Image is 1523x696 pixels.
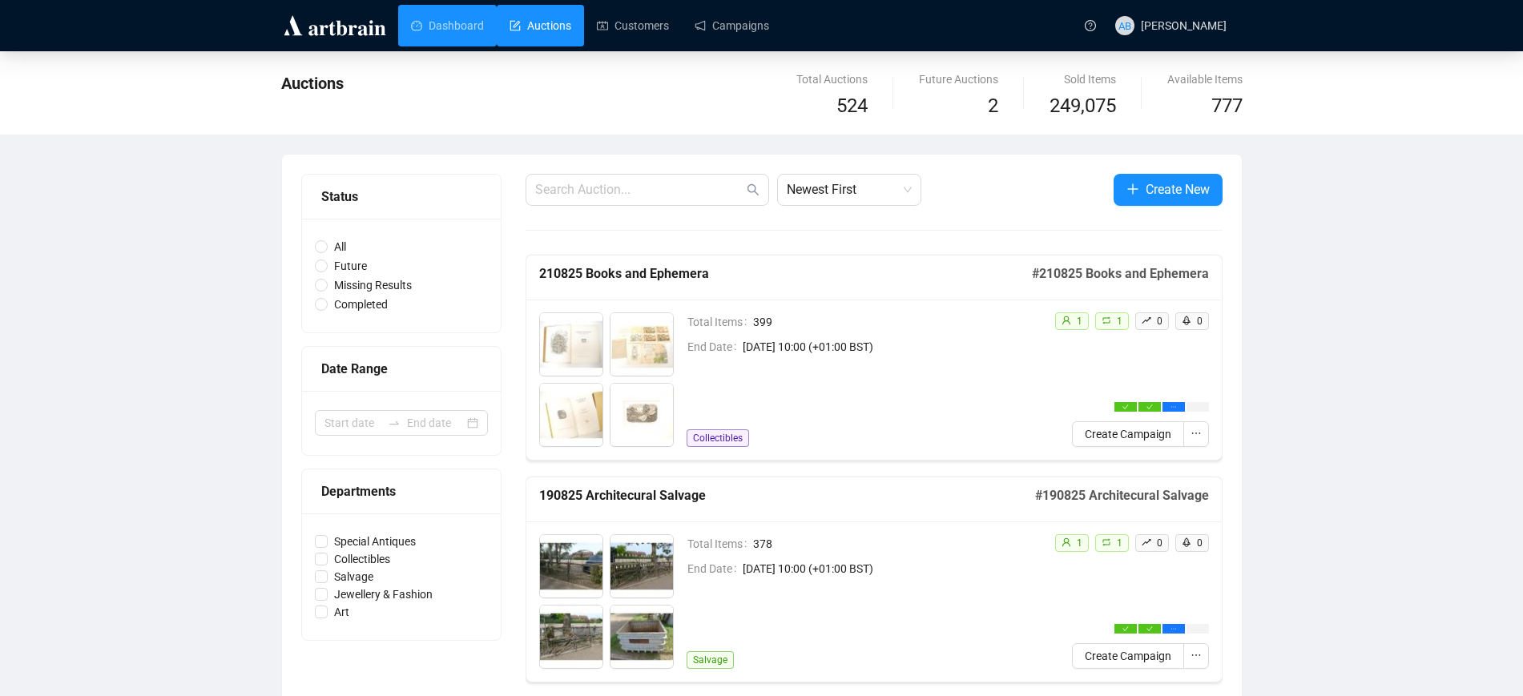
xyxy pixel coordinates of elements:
[1191,428,1202,439] span: ellipsis
[321,187,481,207] div: Status
[610,313,673,376] img: 9002_1.jpg
[610,535,673,597] img: 8002_1.jpg
[1182,537,1191,547] span: rocket
[1085,20,1096,31] span: question-circle
[1146,404,1153,410] span: check
[1126,183,1139,195] span: plus
[1102,537,1111,547] span: retweet
[321,481,481,501] div: Departments
[687,429,749,447] span: Collectibles
[1117,316,1122,327] span: 1
[1117,537,1122,549] span: 1
[281,74,344,93] span: Auctions
[328,238,353,255] span: All
[988,95,998,117] span: 2
[610,605,673,668] img: 8004_1.jpg
[540,605,602,668] img: 8003_1.jpg
[687,313,753,331] span: Total Items
[1182,316,1191,325] span: rocket
[1118,17,1131,34] span: AB
[753,313,1042,331] span: 399
[535,180,743,199] input: Search Auction...
[540,384,602,446] img: 9003_1.jpg
[321,359,481,379] div: Date Range
[388,416,401,429] span: swap-right
[1085,425,1171,443] span: Create Campaign
[1077,537,1082,549] span: 1
[753,535,1042,553] span: 378
[743,560,1042,577] span: [DATE] 10:00 (+01:00 BST)
[1072,421,1184,447] button: Create Campaign
[787,175,912,205] span: Newest First
[743,338,1042,356] span: [DATE] 10:00 (+01:00 BST)
[526,255,1223,461] a: 210825 Books and Ephemera#210825 Books and EphemeraTotal Items399End Date[DATE] 10:00 (+01:00 BST...
[1114,174,1223,206] button: Create New
[919,70,998,88] div: Future Auctions
[328,276,418,294] span: Missing Results
[747,183,759,196] span: search
[328,603,356,621] span: Art
[1146,626,1153,632] span: check
[540,313,602,376] img: 9001_1.jpg
[1050,70,1116,88] div: Sold Items
[836,95,868,117] span: 524
[1122,404,1129,410] span: check
[407,414,464,432] input: End date
[796,70,868,88] div: Total Auctions
[1170,626,1177,632] span: ellipsis
[1157,537,1162,549] span: 0
[324,414,381,432] input: Start date
[597,5,669,46] a: Customers
[1146,179,1210,199] span: Create New
[687,338,743,356] span: End Date
[388,416,401,429] span: to
[281,13,389,38] img: logo
[1167,70,1243,88] div: Available Items
[411,5,484,46] a: Dashboard
[1062,537,1071,547] span: user
[1035,486,1209,505] h5: # 190825 Architecural Salvage
[1141,19,1227,32] span: [PERSON_NAME]
[539,264,1032,284] h5: 210825 Books and Ephemera
[687,535,753,553] span: Total Items
[1191,650,1202,661] span: ellipsis
[1077,316,1082,327] span: 1
[328,533,422,550] span: Special Antiques
[510,5,571,46] a: Auctions
[328,257,373,275] span: Future
[1142,537,1151,547] span: rise
[1157,316,1162,327] span: 0
[1170,404,1177,410] span: ellipsis
[1122,626,1129,632] span: check
[687,560,743,577] span: End Date
[695,5,769,46] a: Campaigns
[328,585,439,603] span: Jewellery & Fashion
[1211,95,1243,117] span: 777
[1062,316,1071,325] span: user
[328,568,380,585] span: Salvage
[540,535,602,597] img: 8001_1.jpg
[328,296,394,313] span: Completed
[539,486,1035,505] h5: 190825 Architecural Salvage
[1102,316,1111,325] span: retweet
[1197,316,1203,327] span: 0
[328,550,397,568] span: Collectibles
[526,477,1223,682] a: 190825 Architecural Salvage#190825 Architecural SalvageTotal Items378End Date[DATE] 10:00 (+01:00...
[1142,316,1151,325] span: rise
[610,384,673,446] img: 9004_1.jpg
[687,651,734,669] span: Salvage
[1050,91,1116,122] span: 249,075
[1072,643,1184,669] button: Create Campaign
[1085,647,1171,665] span: Create Campaign
[1032,264,1209,284] h5: # 210825 Books and Ephemera
[1197,537,1203,549] span: 0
